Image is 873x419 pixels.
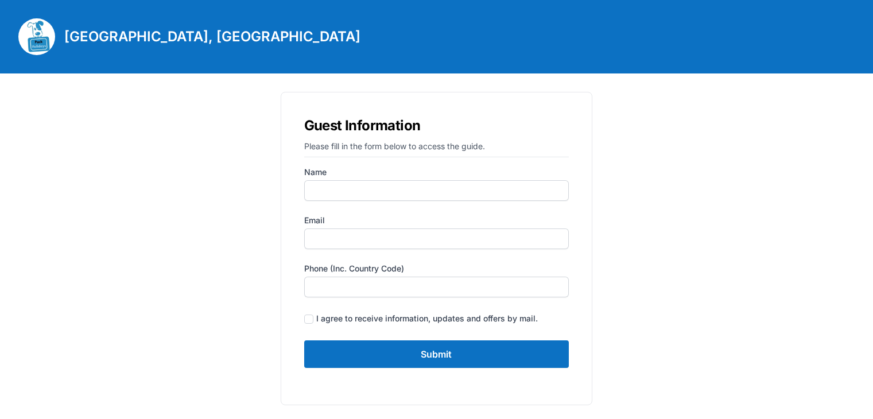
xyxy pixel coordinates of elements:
label: Name [304,166,569,178]
label: Email [304,215,569,226]
div: I agree to receive information, updates and offers by mail. [316,313,538,324]
h3: [GEOGRAPHIC_DATA], [GEOGRAPHIC_DATA] [64,28,360,46]
input: Submit [304,340,569,368]
img: 94d6qp3jp05ol5di1x7gnabm58r2 [18,18,55,55]
p: Please fill in the form below to access the guide. [304,141,569,157]
label: Phone (inc. country code) [304,263,569,274]
h1: Guest Information [304,115,569,136]
a: [GEOGRAPHIC_DATA], [GEOGRAPHIC_DATA] [18,18,360,55]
